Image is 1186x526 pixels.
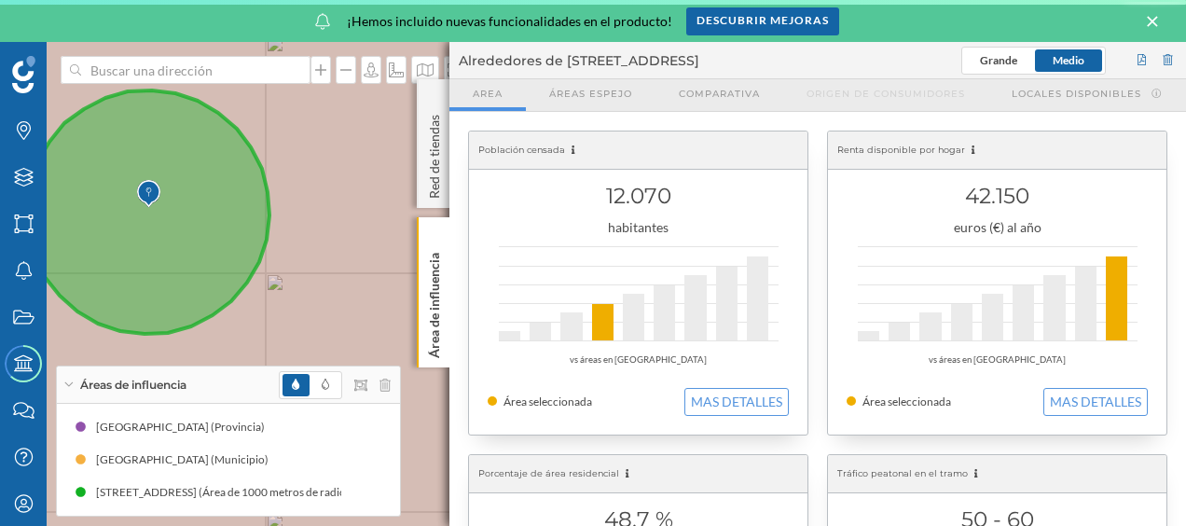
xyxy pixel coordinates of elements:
[37,13,103,30] span: Soporte
[807,87,965,101] span: Origen de consumidores
[684,388,789,416] button: MAS DETALLES
[862,394,951,408] span: Área seleccionada
[488,218,789,237] div: habitantes
[847,178,1148,214] h1: 42.150
[1053,53,1084,67] span: Medio
[469,131,807,170] div: Población censada
[549,87,632,101] span: Áreas espejo
[12,56,35,93] img: Geoblink Logo
[80,377,186,394] span: Áreas de influencia
[1043,388,1148,416] button: MAS DETALLES
[980,53,1017,67] span: Grande
[469,455,807,493] div: Porcentaje de área residencial
[96,418,274,436] div: [GEOGRAPHIC_DATA] (Provincia)
[425,107,444,199] p: Red de tiendas
[473,87,503,101] span: Area
[488,178,789,214] h1: 12.070
[1012,87,1141,101] span: Locales disponibles
[503,394,592,408] span: Área seleccionada
[459,51,699,70] span: Alrededores de [STREET_ADDRESS]
[96,450,278,469] div: [GEOGRAPHIC_DATA] (Municipio)
[488,351,789,369] div: vs áreas en [GEOGRAPHIC_DATA]
[828,131,1166,170] div: Renta disponible por hogar
[96,483,359,502] div: [STREET_ADDRESS] (Área de 1000 metros de radio)
[847,218,1148,237] div: euros (€) al año
[137,175,160,213] img: Marker
[679,87,760,101] span: Comparativa
[425,245,444,358] p: Área de influencia
[347,12,672,31] span: ¡Hemos incluido nuevas funcionalidades en el producto!
[828,455,1166,493] div: Tráfico peatonal en el tramo
[847,351,1148,369] div: vs áreas en [GEOGRAPHIC_DATA]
